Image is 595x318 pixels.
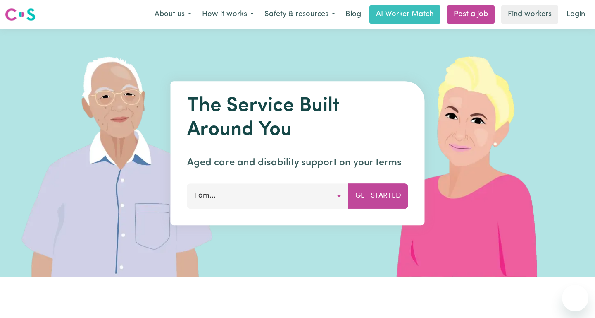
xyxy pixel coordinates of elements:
iframe: Button to launch messaging window [562,285,588,311]
a: Login [562,5,590,24]
button: Safety & resources [259,6,340,23]
img: Careseekers logo [5,7,36,22]
button: About us [149,6,197,23]
h1: The Service Built Around You [187,94,408,142]
a: Post a job [447,5,495,24]
button: Get Started [348,183,408,208]
button: How it works [197,6,259,23]
a: Careseekers logo [5,5,36,24]
button: I am... [187,183,349,208]
a: AI Worker Match [369,5,440,24]
a: Blog [340,5,366,24]
p: Aged care and disability support on your terms [187,155,408,170]
a: Find workers [501,5,558,24]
